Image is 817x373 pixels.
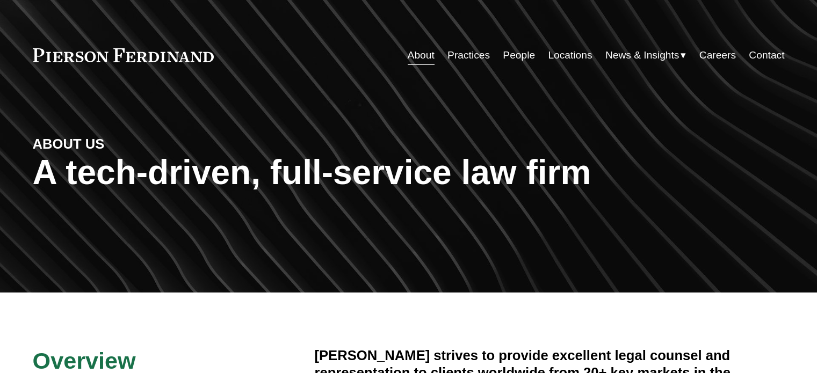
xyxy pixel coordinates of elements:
strong: ABOUT US [33,136,105,151]
a: folder dropdown [605,45,686,65]
a: Careers [699,45,736,65]
h1: A tech-driven, full-service law firm [33,153,785,192]
a: Locations [548,45,592,65]
a: People [503,45,535,65]
a: Practices [447,45,490,65]
a: Contact [749,45,784,65]
a: About [408,45,435,65]
span: News & Insights [605,46,679,65]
